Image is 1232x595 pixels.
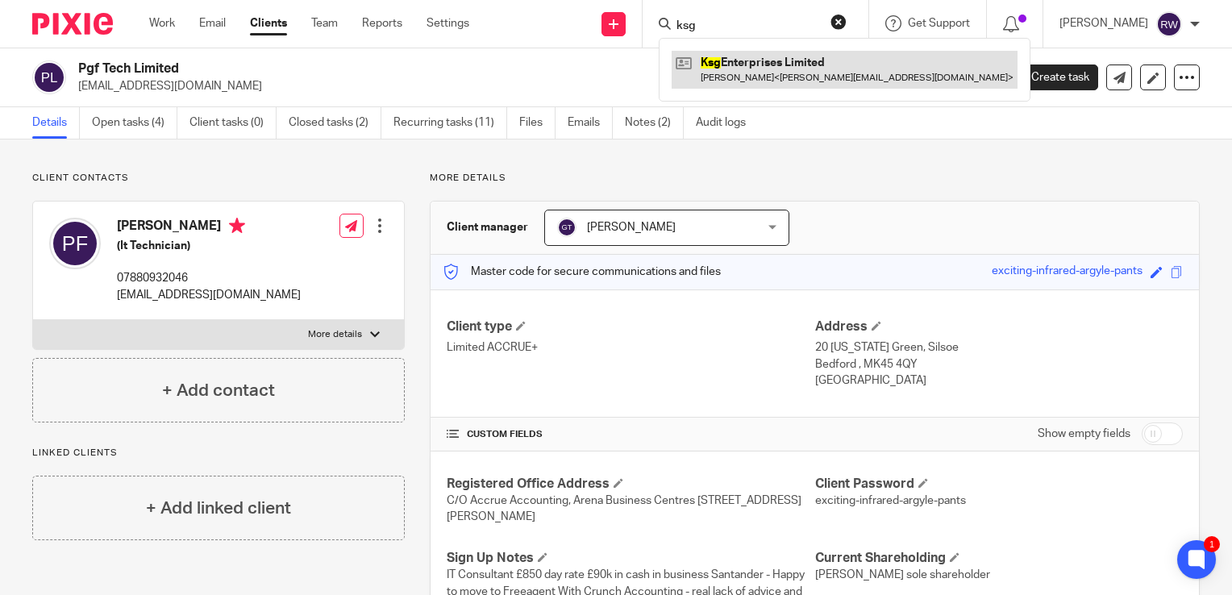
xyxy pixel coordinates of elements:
[447,550,814,567] h4: Sign Up Notes
[447,495,801,522] span: C/O Accrue Accounting, Arena Business Centres [STREET_ADDRESS][PERSON_NAME]
[1059,15,1148,31] p: [PERSON_NAME]
[830,14,847,30] button: Clear
[32,60,66,94] img: svg%3E
[815,372,1183,389] p: [GEOGRAPHIC_DATA]
[815,339,1183,356] p: 20 [US_STATE] Green, Silsoe
[815,550,1183,567] h4: Current Shareholding
[289,107,381,139] a: Closed tasks (2)
[393,107,507,139] a: Recurring tasks (11)
[1204,536,1220,552] div: 1
[78,60,800,77] h2: Pgf Tech Limited
[149,15,175,31] a: Work
[447,476,814,493] h4: Registered Office Address
[1005,64,1098,90] a: Create task
[519,107,556,139] a: Files
[815,495,966,506] span: exciting-infrared-argyle-pants
[117,270,301,286] p: 07880932046
[146,496,291,521] h4: + Add linked client
[32,172,405,185] p: Client contacts
[587,222,676,233] span: [PERSON_NAME]
[49,218,101,269] img: svg%3E
[557,218,576,237] img: svg%3E
[443,264,721,280] p: Master code for secure communications and files
[675,19,820,34] input: Search
[447,428,814,441] h4: CUSTOM FIELDS
[32,13,113,35] img: Pixie
[568,107,613,139] a: Emails
[992,263,1143,281] div: exciting-infrared-argyle-pants
[250,15,287,31] a: Clients
[447,339,814,356] p: Limited ACCRUE+
[430,172,1200,185] p: More details
[815,476,1183,493] h4: Client Password
[696,107,758,139] a: Audit logs
[815,356,1183,372] p: Bedford , MK45 4QY
[427,15,469,31] a: Settings
[162,378,275,403] h4: + Add contact
[32,447,405,460] p: Linked clients
[815,318,1183,335] h4: Address
[625,107,684,139] a: Notes (2)
[908,18,970,29] span: Get Support
[229,218,245,234] i: Primary
[311,15,338,31] a: Team
[815,569,990,580] span: [PERSON_NAME] sole shareholder
[117,287,301,303] p: [EMAIL_ADDRESS][DOMAIN_NAME]
[308,328,362,341] p: More details
[117,238,301,254] h5: (It Technician)
[447,318,814,335] h4: Client type
[92,107,177,139] a: Open tasks (4)
[189,107,277,139] a: Client tasks (0)
[1038,426,1130,442] label: Show empty fields
[362,15,402,31] a: Reports
[199,15,226,31] a: Email
[117,218,301,238] h4: [PERSON_NAME]
[1156,11,1182,37] img: svg%3E
[78,78,980,94] p: [EMAIL_ADDRESS][DOMAIN_NAME]
[32,107,80,139] a: Details
[447,219,528,235] h3: Client manager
